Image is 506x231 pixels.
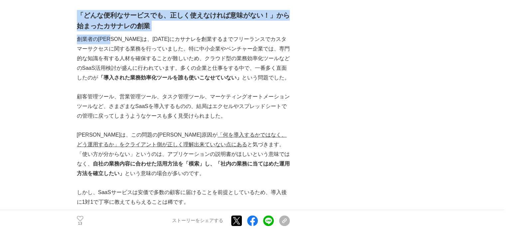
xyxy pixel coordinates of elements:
p: 創業者の[PERSON_NAME]は、[DATE]にカサナレを創業するまでフリーランスでカスタマーサクセスに関する業務を行っていました。特に中小企業やベンチャー企業では、専門的な知識を有する人材... [77,35,290,82]
p: [PERSON_NAME]は、この問題の[PERSON_NAME]原因が と気づきます。「使い方が分からない」というのは、アプリケーションの説明書がほしいという意味ではなく、 という意味の場合が... [77,130,290,178]
p: 13 [77,222,84,225]
p: ストーリーをシェアする [172,218,223,224]
p: しかし、SaaSサービスは安価で多数の顧客に届けることを前提としているため、導入後に1対1で丁寧に教えてもらえることは稀です。 [77,188,290,207]
h2: 「どんな便利なサービスでも、正しく使えなければ意味がない！」から始まったカサナレの創業 [77,10,290,31]
strong: 自社の業務内容に合わせた活用方法を「模索」し、「社内の業務に当てはめた運用方法を確立したい」 [77,161,290,176]
p: 顧客管理ツール、営業管理ツール、タスク管理ツール、マーケティングオートメーションツールなど、さまざまなSaaSを導入するものの、結局はエクセルやスプレッドシートでの管理に戻ってしまうようなケース... [77,92,290,121]
strong: 「導入された業務効率化ツールを誰も使いこなせていない」 [98,75,242,80]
